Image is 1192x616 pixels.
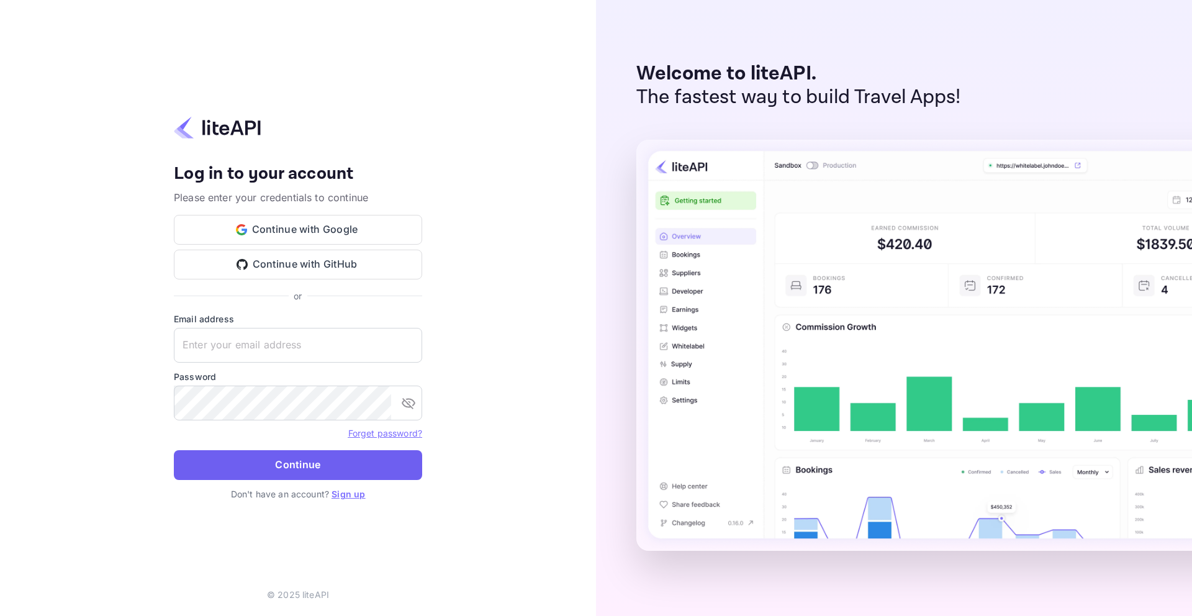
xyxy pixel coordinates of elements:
p: Don't have an account? [174,487,422,500]
img: liteapi [174,115,261,140]
a: Forget password? [348,428,422,438]
input: Enter your email address [174,328,422,363]
p: The fastest way to build Travel Apps! [636,86,961,109]
p: Please enter your credentials to continue [174,190,422,205]
button: Continue with Google [174,215,422,245]
button: Continue with GitHub [174,250,422,279]
p: Welcome to liteAPI. [636,62,961,86]
a: Forget password? [348,427,422,439]
a: Sign up [332,489,365,499]
p: or [294,289,302,302]
label: Password [174,370,422,383]
button: toggle password visibility [396,391,421,415]
h4: Log in to your account [174,163,422,185]
label: Email address [174,312,422,325]
p: © 2025 liteAPI [267,588,329,601]
button: Continue [174,450,422,480]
